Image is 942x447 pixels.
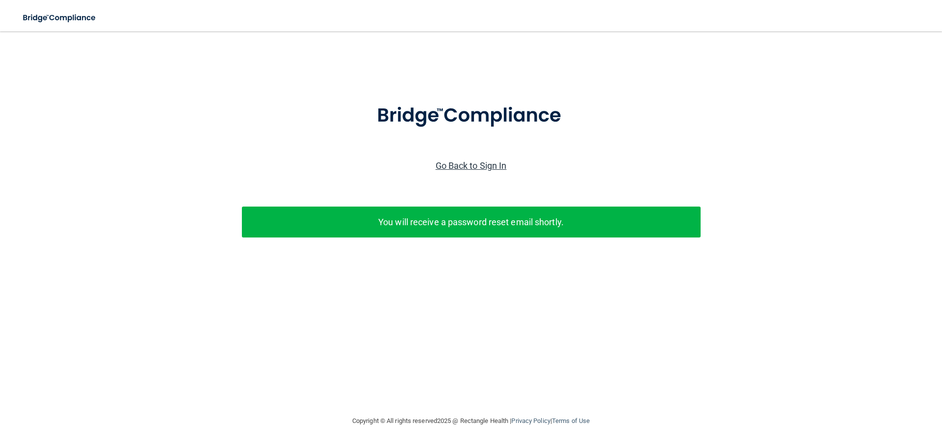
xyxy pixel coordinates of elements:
[436,160,507,171] a: Go Back to Sign In
[552,417,590,424] a: Terms of Use
[15,8,105,28] img: bridge_compliance_login_screen.278c3ca4.svg
[249,214,693,230] p: You will receive a password reset email shortly.
[292,405,650,437] div: Copyright © All rights reserved 2025 @ Rectangle Health | |
[357,90,585,141] img: bridge_compliance_login_screen.278c3ca4.svg
[511,417,550,424] a: Privacy Policy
